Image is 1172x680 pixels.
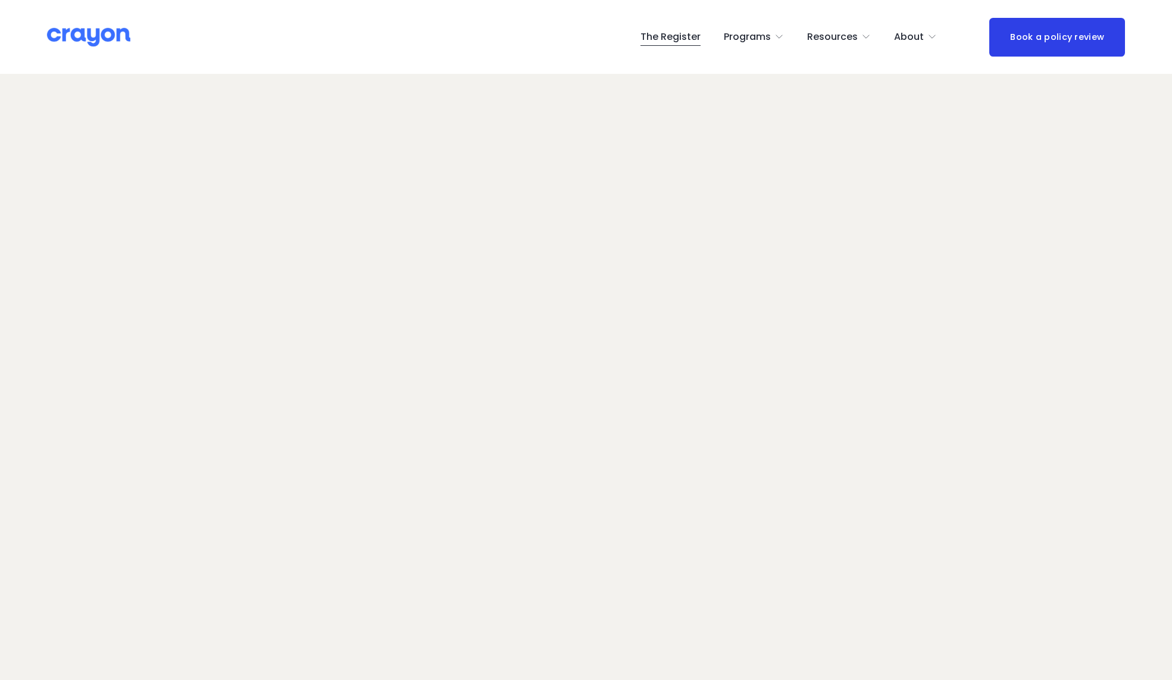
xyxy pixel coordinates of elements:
a: folder dropdown [807,27,871,46]
iframe: Tidio Chat [1006,603,1167,659]
span: Programs [724,29,771,46]
span: Resources [807,29,858,46]
span: About [894,29,924,46]
a: folder dropdown [894,27,937,46]
img: Crayon [47,27,130,48]
a: Book a policy review [989,18,1125,57]
a: The Register [640,27,701,46]
a: folder dropdown [724,27,784,46]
